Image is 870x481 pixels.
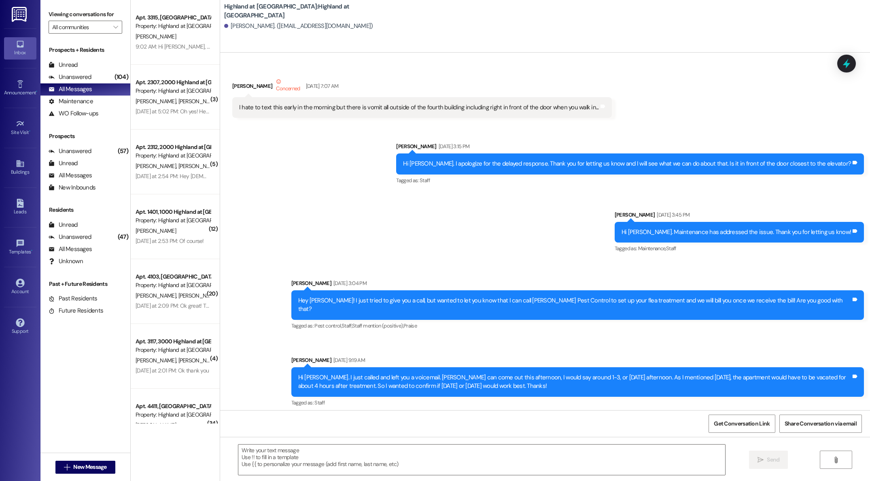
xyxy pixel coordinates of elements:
a: Account [4,276,36,298]
div: [DATE] at 5:02 PM: Oh yes! He did. Thank you!! [136,108,244,115]
div: New Inbounds [49,183,95,192]
div: Apt. 3117, 3000 Highland at [GEOGRAPHIC_DATA] [136,337,210,346]
div: Unread [49,221,78,229]
div: Past Residents [49,294,98,303]
span: Get Conversation Link [714,419,770,428]
i:  [64,464,70,470]
div: All Messages [49,245,92,253]
div: [PERSON_NAME] [291,356,864,367]
span: Share Conversation via email [785,419,857,428]
div: Hi [PERSON_NAME]. Maintenance has addressed the issue. Thank you for letting us know! [622,228,851,236]
span: Praise [403,322,417,329]
div: Unknown [49,257,83,266]
span: Staff , [342,322,352,329]
div: [DATE] 3:04 PM [331,279,367,287]
span: Staff mention (positive) , [352,322,403,329]
div: Unread [49,159,78,168]
div: [PERSON_NAME] [396,142,864,153]
div: Property: Highland at [GEOGRAPHIC_DATA] [136,346,210,354]
div: [DATE] 7:07 AM [304,82,339,90]
span: Staff [666,245,676,252]
span: • [31,248,32,253]
div: (47) [116,231,130,243]
label: Viewing conversations for [49,8,122,21]
div: (104) [112,71,130,83]
span: [PERSON_NAME] [136,162,178,170]
div: [PERSON_NAME] [291,279,864,290]
div: Property: Highland at [GEOGRAPHIC_DATA] [136,87,210,95]
div: Apt. 1401, 1000 Highland at [GEOGRAPHIC_DATA] [136,208,210,216]
span: [PERSON_NAME] [136,227,176,234]
div: [PERSON_NAME] [615,211,864,222]
div: All Messages [49,85,92,94]
i:  [113,24,118,30]
div: Past + Future Residents [40,280,130,288]
div: WO Follow-ups [49,109,98,118]
div: Tagged as: [615,243,864,254]
div: I hate to text this early in the morning but there is vomit all outside of the fourth building in... [239,103,599,112]
div: Unanswered [49,233,91,241]
div: Unanswered [49,147,91,155]
span: [PERSON_NAME] [178,162,219,170]
span: [PERSON_NAME] [178,292,219,299]
div: All Messages [49,171,92,180]
div: Property: Highland at [GEOGRAPHIC_DATA] [136,281,210,289]
div: Tagged as: [291,397,864,409]
div: Hey [PERSON_NAME]! I just tried to give you a call, but wanted to let you know that I can call [P... [298,296,851,314]
div: [DATE] at 2:01 PM: Ok thank you [136,367,209,374]
div: Apt. 4411, [GEOGRAPHIC_DATA] at [GEOGRAPHIC_DATA] [136,402,210,411]
span: • [29,128,30,134]
div: Apt. 2307, 2000 Highland at [GEOGRAPHIC_DATA] [136,78,210,87]
i:  [833,457,839,463]
i:  [758,457,764,463]
span: Pest control , [314,322,342,329]
button: Send [749,451,788,469]
span: Staff [420,177,430,184]
span: [PERSON_NAME] [178,357,219,364]
div: Prospects [40,132,130,140]
span: New Message [73,463,106,471]
div: [DATE] at 2:09 PM: Ok great! There is no action required on your Resident Portal to go Month-to-M... [136,302,797,309]
div: Prospects + Residents [40,46,130,54]
div: 9:02 AM: Hi [PERSON_NAME], you're probably thinking of the 60-Day notice form you filled out. You... [136,43,621,50]
span: [PERSON_NAME] [136,33,176,40]
button: Get Conversation Link [709,415,775,433]
a: Support [4,316,36,338]
span: • [36,89,37,94]
span: [PERSON_NAME] [136,292,178,299]
button: Share Conversation via email [779,415,862,433]
div: [DATE] 3:45 PM [655,211,690,219]
span: [PERSON_NAME] [136,98,178,105]
a: Inbox [4,37,36,59]
div: Property: Highland at [GEOGRAPHIC_DATA] [136,22,210,30]
input: All communities [52,21,109,34]
div: Hi [PERSON_NAME]. I just called and left you a voicemail. [PERSON_NAME] can come out this afterno... [298,373,851,391]
div: [DATE] 3:15 PM [437,142,470,151]
span: [PERSON_NAME] [178,98,219,105]
span: [PERSON_NAME] [136,357,178,364]
img: ResiDesk Logo [12,7,28,22]
div: Future Residents [49,306,103,315]
span: [PERSON_NAME] [136,421,176,429]
span: Send [767,455,779,464]
span: Maintenance , [638,245,666,252]
button: New Message [55,461,115,474]
a: Templates • [4,236,36,258]
div: Property: Highland at [GEOGRAPHIC_DATA] [136,411,210,419]
a: Buildings [4,157,36,179]
a: Site Visit • [4,117,36,139]
div: Apt. 2312, 2000 Highland at [GEOGRAPHIC_DATA] [136,143,210,151]
div: [PERSON_NAME] [232,77,612,97]
div: Unread [49,61,78,69]
div: Apt. 3315, [GEOGRAPHIC_DATA] at [GEOGRAPHIC_DATA] [136,13,210,22]
div: Property: Highland at [GEOGRAPHIC_DATA] [136,216,210,225]
div: (57) [116,145,130,157]
a: Leads [4,196,36,218]
div: Concerned [274,77,301,94]
b: Highland at [GEOGRAPHIC_DATA]: Highland at [GEOGRAPHIC_DATA] [224,2,386,20]
div: [PERSON_NAME]. ([EMAIL_ADDRESS][DOMAIN_NAME]) [224,22,373,30]
div: Unanswered [49,73,91,81]
div: [DATE] at 2:53 PM: Of course! [136,237,204,245]
div: Tagged as: [291,320,864,332]
div: Tagged as: [396,175,864,186]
